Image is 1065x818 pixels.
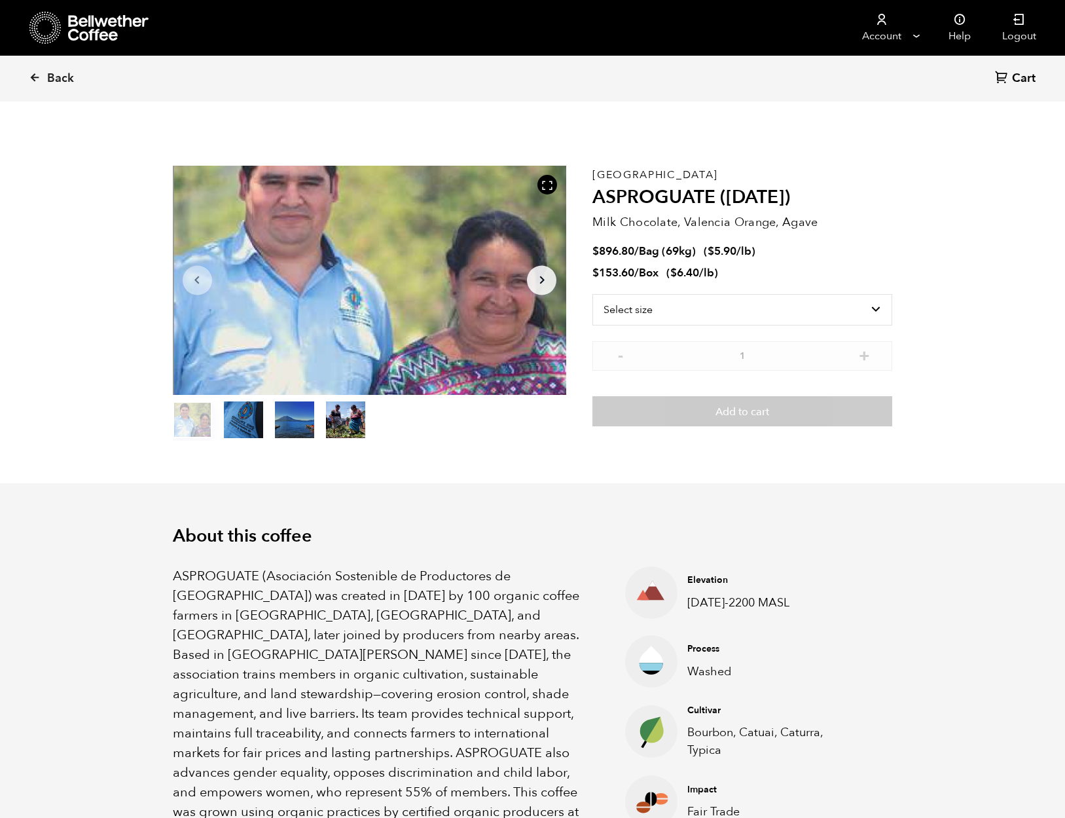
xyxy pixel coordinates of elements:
bdi: 5.90 [708,244,736,259]
p: Bourbon, Catuai, Caturra, Typica [687,724,850,759]
span: $ [670,265,677,280]
h4: Cultivar [687,704,850,717]
span: $ [592,265,599,280]
span: $ [708,244,714,259]
span: ( ) [666,265,718,280]
span: Back [47,71,74,86]
p: [DATE]-2200 MASL [687,594,850,612]
button: + [856,348,873,361]
h2: About this coffee [173,526,893,547]
button: Add to cart [592,396,892,426]
h4: Impact [687,783,850,796]
a: Cart [995,70,1039,88]
h4: Elevation [687,574,850,587]
span: Cart [1012,71,1036,86]
button: - [612,348,628,361]
h2: ASPROGUATE ([DATE]) [592,187,892,209]
span: /lb [736,244,751,259]
h4: Process [687,642,850,656]
bdi: 153.60 [592,265,634,280]
span: $ [592,244,599,259]
span: ( ) [704,244,755,259]
span: Bag (69kg) [639,244,696,259]
span: Box [639,265,659,280]
bdi: 6.40 [670,265,699,280]
bdi: 896.80 [592,244,634,259]
span: / [634,265,639,280]
p: Washed [687,663,850,680]
span: / [634,244,639,259]
p: Milk Chocolate, Valencia Orange, Agave [592,214,892,231]
span: /lb [699,265,714,280]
